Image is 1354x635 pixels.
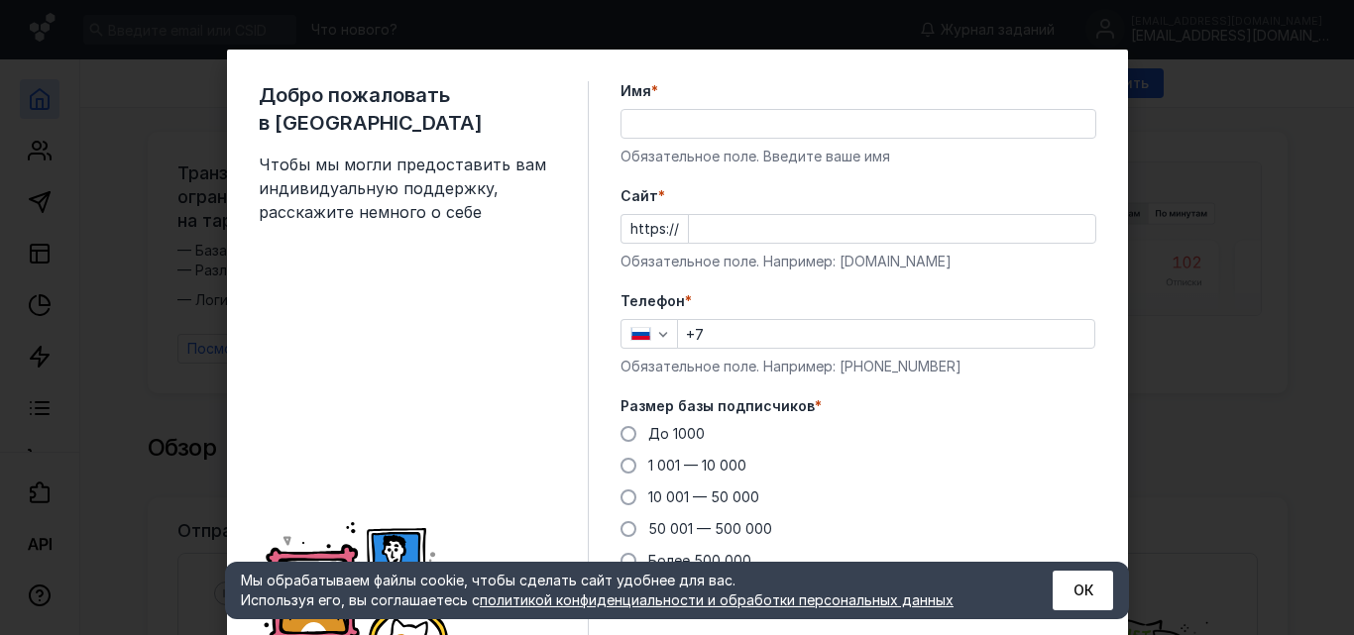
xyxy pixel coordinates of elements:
a: политикой конфиденциальности и обработки персональных данных [480,591,954,608]
span: 50 001 — 500 000 [648,520,772,537]
div: Обязательное поле. Например: [DOMAIN_NAME] [621,252,1096,271]
div: Мы обрабатываем файлы cookie, чтобы сделать сайт удобнее для вас. Используя его, вы соглашаетесь c [241,571,1004,610]
span: Добро пожаловать в [GEOGRAPHIC_DATA] [259,81,556,137]
span: Более 500 000 [648,552,751,569]
span: Cайт [621,186,658,206]
span: 10 001 — 50 000 [648,488,759,505]
div: Обязательное поле. Введите ваше имя [621,147,1096,166]
span: Телефон [621,291,685,311]
span: Имя [621,81,651,101]
div: Обязательное поле. Например: [PHONE_NUMBER] [621,357,1096,376]
span: Размер базы подписчиков [621,396,815,416]
span: До 1000 [648,425,705,442]
button: ОК [1053,571,1113,610]
span: Чтобы мы могли предоставить вам индивидуальную поддержку, расскажите немного о себе [259,153,556,224]
span: 1 001 — 10 000 [648,457,746,474]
